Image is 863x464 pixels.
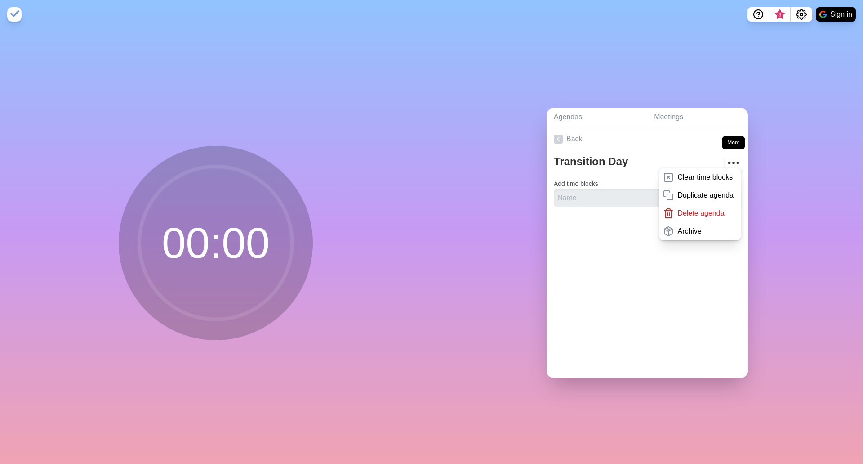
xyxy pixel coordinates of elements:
[677,172,733,183] p: Clear time blocks
[554,189,690,207] input: Name
[769,7,791,22] button: What’s new
[554,180,598,187] label: Add time blocks
[791,7,812,22] button: Settings
[547,108,647,126] a: Agendas
[677,226,701,237] p: Archive
[725,154,743,172] button: More
[677,208,724,219] p: Delete agenda
[819,11,827,18] img: google logo
[647,108,748,126] a: Meetings
[547,126,748,152] a: Back
[7,7,22,22] img: timeblocks logo
[677,190,734,201] p: Duplicate agenda
[747,7,769,22] button: Help
[776,11,783,18] span: 3
[816,7,856,22] button: Sign in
